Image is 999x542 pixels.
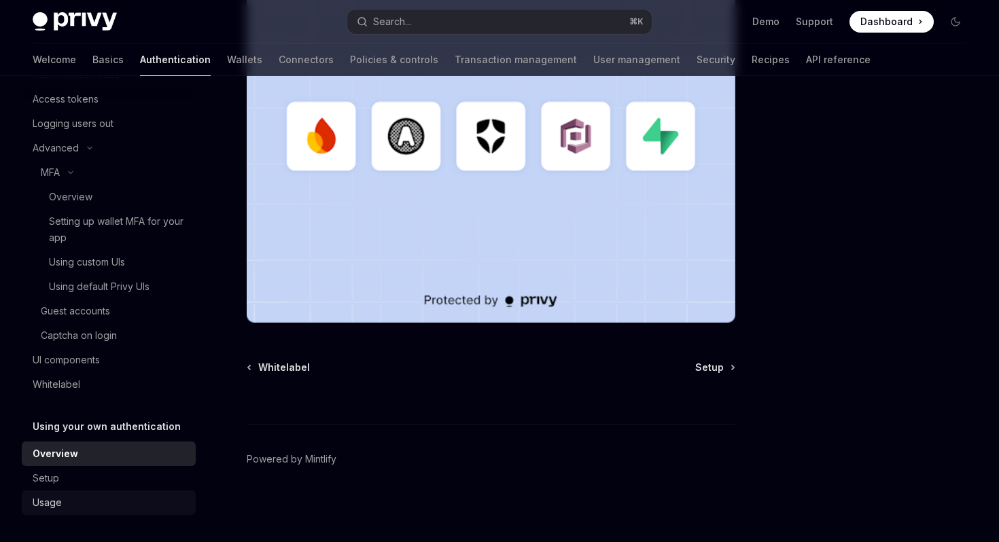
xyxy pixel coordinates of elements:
a: Welcome [33,43,76,76]
a: Demo [752,15,779,29]
button: MFA [22,160,196,185]
span: Setup [695,361,724,374]
div: MFA [41,164,60,181]
a: Overview [22,441,196,466]
a: Policies & controls [350,43,438,76]
a: Setting up wallet MFA for your app [22,209,196,250]
a: Recipes [752,43,790,76]
a: Usage [22,490,196,515]
div: Using default Privy UIs [49,278,150,295]
span: ⌘ K [629,16,644,27]
span: Dashboard [860,15,913,29]
div: Whitelabel [33,376,80,393]
span: Whitelabel [258,361,310,374]
div: Advanced [33,140,79,156]
img: dark logo [33,12,117,31]
div: Logging users out [33,115,113,132]
a: Powered by Mintlify [247,452,336,466]
a: Using custom UIs [22,250,196,274]
a: User management [593,43,680,76]
a: Logging users out [22,111,196,136]
a: Overview [22,185,196,209]
a: Using default Privy UIs [22,274,196,299]
a: Transaction management [455,43,577,76]
a: Authentication [140,43,211,76]
button: Advanced [22,136,196,160]
a: Connectors [279,43,334,76]
a: Wallets [227,43,262,76]
a: Access tokens [22,87,196,111]
button: Search...⌘K [347,10,651,34]
div: Guest accounts [41,303,110,319]
a: Whitelabel [248,361,310,374]
a: Dashboard [849,11,934,33]
a: Security [697,43,735,76]
div: Usage [33,494,62,511]
div: Using custom UIs [49,254,125,270]
a: UI components [22,348,196,372]
button: Toggle dark mode [945,11,966,33]
div: Access tokens [33,91,99,107]
div: Captcha on login [41,327,117,344]
div: Setting up wallet MFA for your app [49,213,188,246]
div: Setup [33,470,59,486]
a: Guest accounts [22,299,196,323]
a: Basics [92,43,124,76]
div: Overview [33,446,78,462]
div: Search... [373,14,411,30]
a: API reference [806,43,871,76]
a: Setup [22,466,196,490]
div: Overview [49,189,92,205]
a: Setup [695,361,734,374]
a: Support [796,15,833,29]
a: Captcha on login [22,323,196,348]
div: UI components [33,352,100,368]
a: Whitelabel [22,372,196,397]
h5: Using your own authentication [33,418,181,435]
